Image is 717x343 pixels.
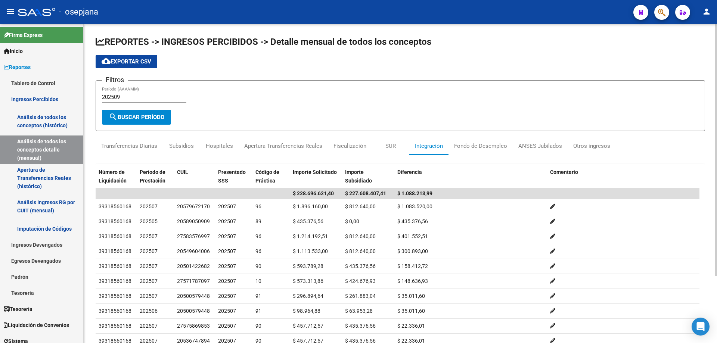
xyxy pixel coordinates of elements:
[99,278,131,284] span: 39318560168
[177,292,210,300] div: 20500579448
[177,262,210,271] div: 20501422682
[290,164,342,189] datatable-header-cell: Importe Solicitado
[244,142,322,150] div: Apertura Transferencias Reales
[255,263,261,269] span: 90
[4,305,32,313] span: Tesorería
[99,233,131,239] span: 39318560168
[573,142,610,150] div: Otros ingresos
[174,164,215,189] datatable-header-cell: CUIL
[218,293,236,299] span: 202507
[99,308,131,314] span: 39318560168
[518,142,562,150] div: ANSES Jubilados
[397,203,432,209] span: $ 1.083.520,00
[4,47,23,55] span: Inicio
[140,248,158,254] span: 202507
[293,233,328,239] span: $ 1.214.192,51
[397,308,425,314] span: $ 35.011,60
[140,263,158,269] span: 202507
[4,63,31,71] span: Reportes
[293,218,323,224] span: $ 435.376,56
[415,142,443,150] div: Integración
[218,169,246,184] span: Presentado SSS
[252,164,290,189] datatable-header-cell: Código de Práctica
[102,75,128,85] h3: Filtros
[99,248,131,254] span: 39318560168
[59,4,98,20] span: - osepjana
[255,308,261,314] span: 91
[140,323,158,329] span: 202507
[99,169,127,184] span: Número de Liquidación
[397,169,422,175] span: Diferencia
[345,190,386,196] span: $ 227.608.407,41
[345,203,376,209] span: $ 812.640,00
[6,7,15,16] mat-icon: menu
[140,233,158,239] span: 202507
[345,218,359,224] span: $ 0,00
[169,142,194,150] div: Subsidios
[255,248,261,254] span: 96
[96,55,157,68] button: Exportar CSV
[109,112,118,121] mat-icon: search
[218,233,236,239] span: 202507
[140,218,158,224] span: 202505
[550,169,578,175] span: Comentario
[4,31,43,39] span: Firma Express
[293,323,323,329] span: $ 457.712,57
[218,278,236,284] span: 202507
[177,232,210,241] div: 27583576997
[255,278,261,284] span: 10
[99,218,131,224] span: 39318560168
[137,164,174,189] datatable-header-cell: Período de Prestación
[397,323,425,329] span: $ 22.336,01
[177,169,188,175] span: CUIL
[255,169,279,184] span: Código de Práctica
[140,278,158,284] span: 202507
[218,323,236,329] span: 202507
[345,323,376,329] span: $ 435.376,56
[345,263,376,269] span: $ 435.376,56
[293,308,320,314] span: $ 98.964,88
[101,142,157,150] div: Transferencias Diarias
[177,322,210,330] div: 27575869853
[99,293,131,299] span: 39318560168
[177,277,210,286] div: 27571787097
[102,57,111,66] mat-icon: cloud_download
[109,114,164,121] span: Buscar Período
[342,164,394,189] datatable-header-cell: Importe Subsidiado
[293,263,323,269] span: $ 593.789,28
[177,202,210,211] div: 20579672170
[140,308,158,314] span: 202506
[547,164,700,189] datatable-header-cell: Comentario
[397,278,428,284] span: $ 148.636,93
[385,142,396,150] div: SUR
[177,217,210,226] div: 20589050909
[702,7,711,16] mat-icon: person
[140,293,158,299] span: 202507
[206,142,233,150] div: Hospitales
[99,323,131,329] span: 39318560168
[333,142,366,150] div: Fiscalización
[397,218,428,224] span: $ 435.376,56
[293,169,337,175] span: Importe Solicitado
[397,293,425,299] span: $ 35.011,60
[692,318,710,336] div: Open Intercom Messenger
[177,247,210,256] div: 20549604006
[293,248,328,254] span: $ 1.113.533,00
[218,248,236,254] span: 202507
[345,278,376,284] span: $ 424.676,93
[218,203,236,209] span: 202507
[394,164,547,189] datatable-header-cell: Diferencia
[102,58,151,65] span: Exportar CSV
[345,293,376,299] span: $ 261.883,04
[177,307,210,315] div: 20500579448
[345,308,373,314] span: $ 63.953,28
[218,263,236,269] span: 202507
[397,263,428,269] span: $ 158.412,72
[255,323,261,329] span: 90
[99,203,131,209] span: 39318560168
[218,308,236,314] span: 202507
[454,142,507,150] div: Fondo de Desempleo
[293,278,323,284] span: $ 573.313,86
[96,37,431,47] span: REPORTES -> INGRESOS PERCIBIDOS -> Detalle mensual de todos los conceptos
[397,190,432,196] span: $ 1.088.213,99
